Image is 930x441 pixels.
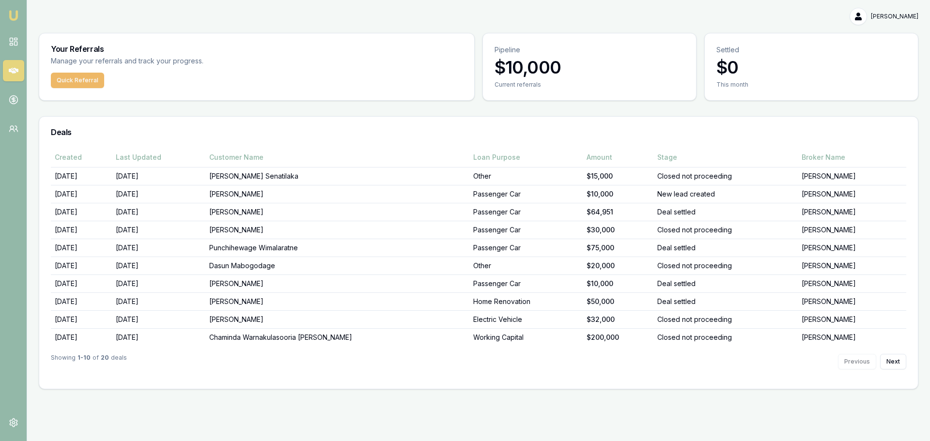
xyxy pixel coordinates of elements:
td: Dasun Mabogodage [205,257,469,274]
div: This month [716,81,906,89]
td: Closed not proceeding [653,328,798,346]
td: [DATE] [112,185,205,203]
td: [PERSON_NAME] [798,310,906,328]
td: Closed not proceeding [653,221,798,239]
span: [PERSON_NAME] [871,13,918,20]
td: [DATE] [112,328,205,346]
td: Deal settled [653,292,798,310]
td: New lead created [653,185,798,203]
strong: 20 [101,354,109,369]
td: [DATE] [112,310,205,328]
td: Punchihewage Wimalaratne [205,239,469,257]
td: Passenger Car [469,203,583,221]
td: Passenger Car [469,221,583,239]
h3: $0 [716,58,906,77]
td: [DATE] [51,257,112,274]
td: [PERSON_NAME] [798,328,906,346]
td: Electric Vehicle [469,310,583,328]
td: [DATE] [51,185,112,203]
div: $200,000 [587,333,649,342]
td: [PERSON_NAME] [205,203,469,221]
td: [DATE] [112,292,205,310]
td: Deal settled [653,274,798,292]
td: Passenger Car [469,185,583,203]
td: [DATE] [51,274,112,292]
div: Loan Purpose [473,152,579,162]
h3: Deals [51,128,906,136]
td: Other [469,167,583,185]
div: $64,951 [587,207,649,217]
td: Other [469,257,583,274]
img: emu-icon-u.png [8,10,19,21]
div: Created [55,152,108,162]
td: [DATE] [112,203,205,221]
td: [PERSON_NAME] [205,221,469,239]
td: [PERSON_NAME] [798,203,906,221]
td: Closed not proceeding [653,310,798,328]
div: $32,000 [587,315,649,324]
button: Next [880,354,906,369]
div: Current referrals [495,81,684,89]
td: [PERSON_NAME] [798,274,906,292]
td: Passenger Car [469,274,583,292]
td: [DATE] [112,167,205,185]
div: $10,000 [587,279,649,289]
td: [DATE] [112,221,205,239]
td: [PERSON_NAME] [205,185,469,203]
td: Working Capital [469,328,583,346]
td: [PERSON_NAME] [798,185,906,203]
td: [DATE] [51,221,112,239]
td: [DATE] [51,203,112,221]
td: [DATE] [112,274,205,292]
td: [PERSON_NAME] [798,257,906,274]
td: [DATE] [112,257,205,274]
td: [PERSON_NAME] [205,292,469,310]
td: [PERSON_NAME] [205,310,469,328]
strong: 1 - 10 [77,354,91,369]
td: Closed not proceeding [653,257,798,274]
p: Pipeline [495,45,684,55]
div: $30,000 [587,225,649,235]
td: [DATE] [51,292,112,310]
td: Deal settled [653,239,798,257]
td: Passenger Car [469,239,583,257]
div: Showing of deals [51,354,127,369]
div: Stage [657,152,794,162]
td: [DATE] [112,239,205,257]
td: [DATE] [51,328,112,346]
td: [DATE] [51,239,112,257]
div: $75,000 [587,243,649,253]
div: $50,000 [587,297,649,306]
td: [PERSON_NAME] [205,274,469,292]
div: Broker Name [802,152,902,162]
p: Manage your referrals and track your progress. [51,56,299,67]
td: [PERSON_NAME] [798,292,906,310]
button: Quick Referral [51,73,104,88]
td: [PERSON_NAME] [798,221,906,239]
td: Closed not proceeding [653,167,798,185]
div: Last Updated [116,152,201,162]
div: Customer Name [209,152,465,162]
td: [PERSON_NAME] [798,167,906,185]
td: [PERSON_NAME] Senatilaka [205,167,469,185]
div: $15,000 [587,171,649,181]
p: Settled [716,45,906,55]
td: Home Renovation [469,292,583,310]
h3: $10,000 [495,58,684,77]
div: $10,000 [587,189,649,199]
h3: Your Referrals [51,45,463,53]
td: [PERSON_NAME] [798,239,906,257]
td: [DATE] [51,167,112,185]
td: [DATE] [51,310,112,328]
td: Chaminda Warnakulasooria [PERSON_NAME] [205,328,469,346]
div: $20,000 [587,261,649,271]
td: Deal settled [653,203,798,221]
div: Amount [587,152,649,162]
